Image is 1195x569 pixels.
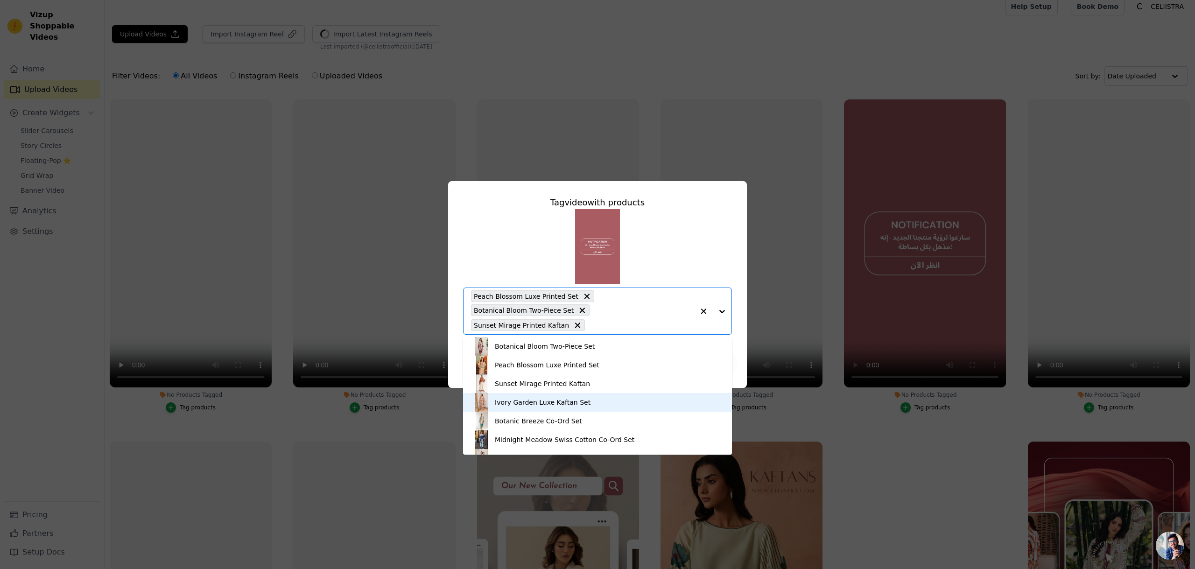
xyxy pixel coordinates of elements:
[472,374,491,393] img: product thumbnail
[495,435,634,444] div: Midnight Meadow Swiss Cotton Co-Ord Set
[474,305,574,316] span: Botanical Bloom Two-Piece Set
[474,320,569,330] span: Sunset Mirage Printed Kaftan
[495,398,590,407] div: Ivory Garden Luxe Kaftan Set
[1156,532,1184,560] div: Open chat
[575,209,620,284] img: reel-preview-tgijqr-ua.myshopify.com-3725947660159480324_76025120423.jpeg
[474,291,578,302] span: Peach Blossom Luxe Printed Set
[495,416,582,426] div: Botanic Breeze Co-Ord Set
[495,360,599,370] div: Peach Blossom Luxe Printed Set
[472,337,491,356] img: product thumbnail
[472,356,491,374] img: product thumbnail
[472,430,491,449] img: product thumbnail
[495,454,630,463] div: Floral Harmony Natural Crepe Co-Ord Set
[472,412,491,430] img: product thumbnail
[495,342,595,351] div: Botanical Bloom Two-Piece Set
[472,393,491,412] img: product thumbnail
[495,379,590,388] div: Sunset Mirage Printed Kaftan
[472,449,491,468] img: product thumbnail
[463,196,732,209] div: Tag video with products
